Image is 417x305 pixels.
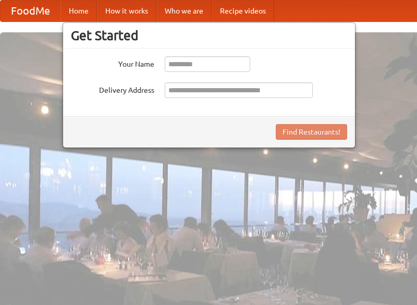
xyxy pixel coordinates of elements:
label: Delivery Address [71,82,154,95]
a: Home [60,1,97,21]
a: How it works [97,1,156,21]
a: Recipe videos [212,1,274,21]
label: Your Name [71,56,154,69]
button: Find Restaurants! [276,124,347,140]
a: Who we are [156,1,212,21]
h3: Get Started [71,28,347,43]
a: FoodMe [1,1,60,21]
